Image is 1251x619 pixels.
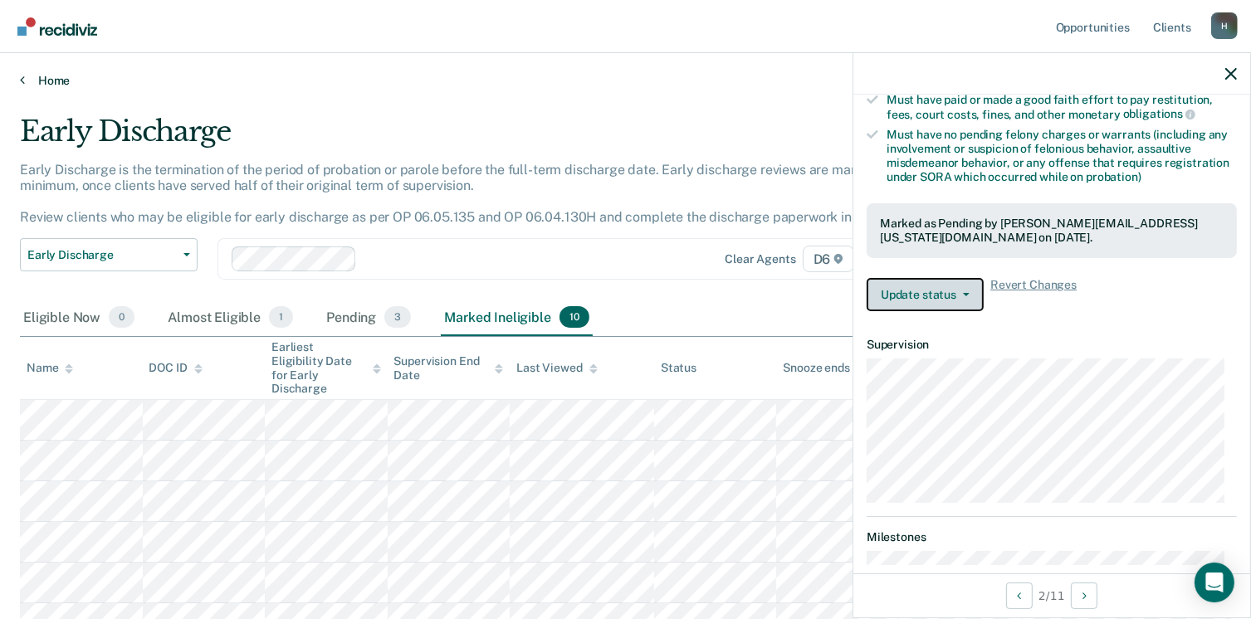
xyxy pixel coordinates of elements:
[149,361,203,375] div: DOC ID
[271,340,381,396] div: Earliest Eligibility Date for Early Discharge
[887,128,1237,183] div: Must have no pending felony charges or warrants (including any involvement or suspicion of feloni...
[867,338,1237,352] dt: Supervision
[1211,12,1238,39] div: H
[1195,563,1234,602] div: Open Intercom Messenger
[1071,582,1097,609] button: Next Opportunity
[516,361,597,375] div: Last Viewed
[20,300,138,336] div: Eligible Now
[269,306,293,328] span: 1
[560,306,589,328] span: 10
[1123,107,1195,120] span: obligations
[20,73,1231,88] a: Home
[20,115,958,162] div: Early Discharge
[17,17,97,36] img: Recidiviz
[1086,170,1141,183] span: probation)
[27,248,177,262] span: Early Discharge
[394,354,504,383] div: Supervision End Date
[853,573,1250,617] div: 2 / 11
[27,361,73,375] div: Name
[803,246,855,272] span: D6
[880,217,1224,245] div: Marked as Pending by [PERSON_NAME][EMAIL_ADDRESS][US_STATE][DOMAIN_NAME] on [DATE].
[384,306,411,328] span: 3
[867,530,1237,544] dt: Milestones
[109,306,134,328] span: 0
[661,361,696,375] div: Status
[1006,582,1033,609] button: Previous Opportunity
[164,300,296,336] div: Almost Eligible
[1211,12,1238,39] button: Profile dropdown button
[783,361,877,375] div: Snooze ends in
[725,252,795,266] div: Clear agents
[990,278,1077,311] span: Revert Changes
[887,93,1237,121] div: Must have paid or made a good faith effort to pay restitution, fees, court costs, fines, and othe...
[441,300,592,336] div: Marked Ineligible
[323,300,414,336] div: Pending
[867,278,984,311] button: Update status
[20,162,912,226] p: Early Discharge is the termination of the period of probation or parole before the full-term disc...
